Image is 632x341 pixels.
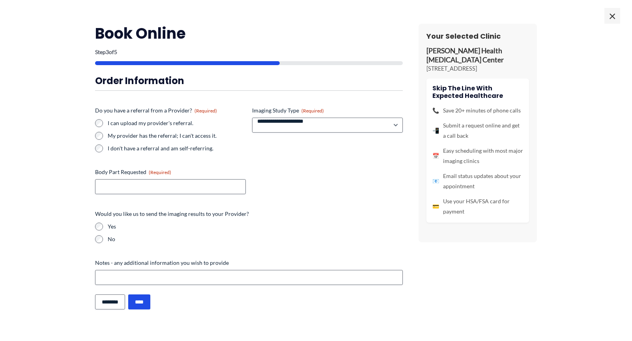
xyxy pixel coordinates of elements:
[432,126,439,136] span: 📲
[95,24,403,43] h2: Book Online
[149,169,171,175] span: (Required)
[426,32,529,41] h3: Your Selected Clinic
[426,65,529,73] p: [STREET_ADDRESS]
[432,151,439,161] span: 📅
[432,176,439,186] span: 📧
[95,210,249,218] legend: Would you like us to send the imaging results to your Provider?
[432,146,523,166] li: Easy scheduling with most major imaging clinics
[95,49,403,55] p: Step of
[301,108,324,114] span: (Required)
[426,47,529,65] p: [PERSON_NAME] Health [MEDICAL_DATA] Center
[108,223,403,230] label: Yes
[108,119,246,127] label: I can upload my provider's referral.
[114,49,117,55] span: 5
[432,201,439,212] span: 💳
[95,107,217,114] legend: Do you have a referral from a Provider?
[95,75,403,87] h3: Order Information
[432,105,439,116] span: 📞
[106,49,109,55] span: 3
[95,168,246,176] label: Body Part Requested
[108,235,403,243] label: No
[432,171,523,191] li: Email status updates about your appointment
[95,259,403,267] label: Notes - any additional information you wish to provide
[604,8,620,24] span: ×
[432,84,523,99] h4: Skip the line with Expected Healthcare
[108,132,246,140] label: My provider has the referral; I can't access it.
[432,120,523,141] li: Submit a request online and get a call back
[252,107,403,114] label: Imaging Study Type
[432,196,523,217] li: Use your HSA/FSA card for payment
[108,144,246,152] label: I don't have a referral and am self-referring.
[432,105,523,116] li: Save 20+ minutes of phone calls
[194,108,217,114] span: (Required)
